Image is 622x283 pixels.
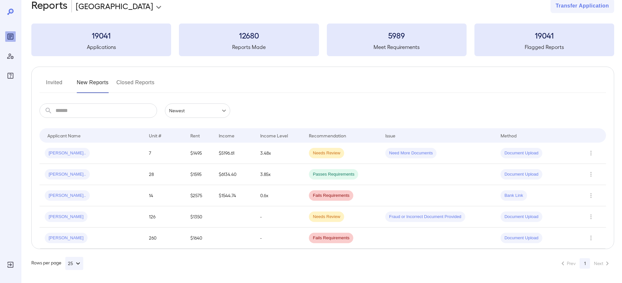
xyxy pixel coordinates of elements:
[5,259,16,270] div: Log Out
[556,258,614,269] nav: pagination navigation
[5,31,16,42] div: Reports
[31,43,171,51] h5: Applications
[144,185,185,206] td: 14
[77,77,109,93] button: New Reports
[45,150,90,156] span: [PERSON_NAME]..
[309,193,353,199] span: Fails Requirements
[586,190,596,201] button: Row Actions
[65,257,83,270] button: 25
[214,164,255,185] td: $6134.40
[501,150,542,156] span: Document Upload
[260,132,288,139] div: Income Level
[45,193,90,199] span: [PERSON_NAME]..
[385,150,437,156] span: Need More Documents
[255,206,304,228] td: -
[255,143,304,164] td: 3.48x
[165,103,230,118] div: Newest
[219,132,234,139] div: Income
[385,214,465,220] span: Fraud or Incorrect Document Provided
[309,235,353,241] span: Fails Requirements
[185,228,214,249] td: $1640
[214,185,255,206] td: $1544.74
[255,228,304,249] td: -
[31,257,83,270] div: Rows per page
[255,185,304,206] td: 0.6x
[327,30,467,40] h3: 5989
[586,169,596,180] button: Row Actions
[144,164,185,185] td: 28
[40,77,69,93] button: Invited
[5,71,16,81] div: FAQ
[501,193,527,199] span: Bank Link
[45,171,90,178] span: [PERSON_NAME]..
[501,171,542,178] span: Document Upload
[385,132,396,139] div: Issue
[5,51,16,61] div: Manage Users
[309,171,358,178] span: Passes Requirements
[501,235,542,241] span: Document Upload
[45,235,88,241] span: [PERSON_NAME]
[474,30,614,40] h3: 19041
[185,185,214,206] td: $2575
[586,233,596,243] button: Row Actions
[580,258,590,269] button: page 1
[31,24,614,56] summary: 19041Applications12680Reports Made5989Meet Requirements19041Flagged Reports
[185,143,214,164] td: $1495
[185,206,214,228] td: $1350
[117,77,155,93] button: Closed Reports
[501,214,542,220] span: Document Upload
[474,43,614,51] h5: Flagged Reports
[586,212,596,222] button: Row Actions
[190,132,201,139] div: Rent
[214,143,255,164] td: $5196.61
[76,1,153,11] p: [GEOGRAPHIC_DATA]
[185,164,214,185] td: $1595
[586,148,596,158] button: Row Actions
[309,150,344,156] span: Needs Review
[309,132,346,139] div: Recommendation
[327,43,467,51] h5: Meet Requirements
[309,214,344,220] span: Needs Review
[501,132,517,139] div: Method
[45,214,88,220] span: [PERSON_NAME]
[31,30,171,40] h3: 19041
[255,164,304,185] td: 3.85x
[144,143,185,164] td: 7
[149,132,161,139] div: Unit #
[47,132,81,139] div: Applicant Name
[144,206,185,228] td: 126
[179,30,319,40] h3: 12680
[179,43,319,51] h5: Reports Made
[144,228,185,249] td: 260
